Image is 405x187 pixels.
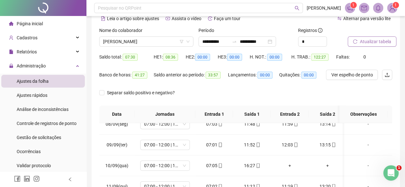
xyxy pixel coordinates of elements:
[293,122,298,126] span: mobile
[134,105,195,123] th: Jornadas
[387,3,397,13] img: 91916
[217,163,223,168] span: mobile
[279,71,324,79] div: Quitações:
[227,54,242,61] span: 00:00
[394,3,397,7] span: 1
[349,141,387,148] div: -
[311,54,328,61] span: 122:27
[350,2,357,8] sup: 1
[228,71,279,79] div: Lançamentos:
[17,135,61,140] span: Gestão de solicitações
[383,165,399,181] iframe: Intercom live chat
[17,163,51,168] span: Validar protocolo
[255,122,260,126] span: mobile
[396,165,401,170] span: 1
[200,121,228,128] div: 07:03
[9,35,13,40] span: user-add
[363,54,366,59] span: 0
[17,63,46,68] span: Administração
[255,143,260,147] span: mobile
[24,175,30,182] span: linkedin
[33,175,40,182] span: instagram
[186,40,190,43] span: down
[353,39,357,44] span: reload
[331,122,336,126] span: mobile
[154,53,186,61] div: HE 1:
[195,105,233,123] th: Entrada 1
[393,2,399,8] sup: Atualize o seu contato no menu Meus Dados
[298,27,322,34] span: Registros
[107,16,159,21] span: Leia o artigo sobre ajustes
[255,163,260,168] span: mobile
[14,175,20,182] span: facebook
[99,105,134,123] th: Data
[331,143,336,147] span: mobile
[238,141,266,148] div: 11:52
[343,16,391,21] span: Alternar para versão lite
[257,72,272,79] span: 00:00
[295,6,299,11] span: search
[99,71,154,79] div: Banco de horas:
[99,27,147,34] label: Nome do colaborador
[105,163,128,168] span: 10/09(qua)
[344,111,382,118] span: Observações
[144,119,186,129] span: 07:00 - 12:00 | 12:15 - 13:00
[17,93,47,98] span: Ajustes rápidos
[123,54,138,61] span: 07:30
[9,50,13,54] span: file
[309,105,346,123] th: Saída 2
[314,141,341,148] div: 13:15
[144,140,186,150] span: 07:00 - 12:00 | 12:15 - 13:00
[17,21,43,26] span: Página inicial
[360,38,391,45] span: Atualizar tabela
[200,162,228,169] div: 07:05
[200,141,228,148] div: 07:01
[17,35,37,40] span: Cadastros
[144,161,186,170] span: 07:00 - 12:00 | 12:15 - 13:00
[208,16,212,21] span: history
[172,16,201,21] span: Assista o vídeo
[17,79,49,84] span: Ajustes da folha
[276,162,304,169] div: +
[186,53,218,61] div: HE 2:
[267,54,282,61] span: 00:00
[99,53,154,61] div: Saldo total:
[375,5,381,11] span: bell
[233,105,271,123] th: Saída 1
[291,53,336,61] div: H. TRAB.:
[132,72,147,79] span: 41:27
[217,122,223,126] span: mobile
[9,21,13,26] span: home
[163,54,178,61] span: 08:36
[271,105,309,123] th: Entrada 2
[106,121,128,127] span: 08/09(seg)
[68,177,72,182] span: left
[348,36,396,47] button: Atualizar tabela
[326,70,378,80] button: Ver espelho de ponto
[195,54,210,61] span: 00:00
[314,121,341,128] div: 13:14
[352,3,354,7] span: 1
[307,4,341,12] span: [PERSON_NAME]
[232,39,237,44] span: to
[349,162,387,169] div: -
[337,16,342,21] span: swap
[301,72,316,79] span: 00:00
[293,143,298,147] span: mobile
[9,64,13,68] span: lock
[318,28,322,33] span: info-circle
[336,54,351,59] span: Faltas:
[217,143,223,147] span: mobile
[166,16,170,21] span: youtube
[331,71,373,78] span: Ver espelho de ponto
[314,162,341,169] div: +
[238,121,266,128] div: 11:48
[154,71,228,79] div: Saldo anterior ao período:
[347,5,353,11] span: notification
[276,121,304,128] div: 11:59
[101,16,105,21] span: file-text
[206,72,221,79] span: 33:57
[214,16,240,21] span: Faça um tour
[276,141,304,148] div: 12:03
[103,37,190,46] span: MARIA DE LOURDES LULIO FERREIRA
